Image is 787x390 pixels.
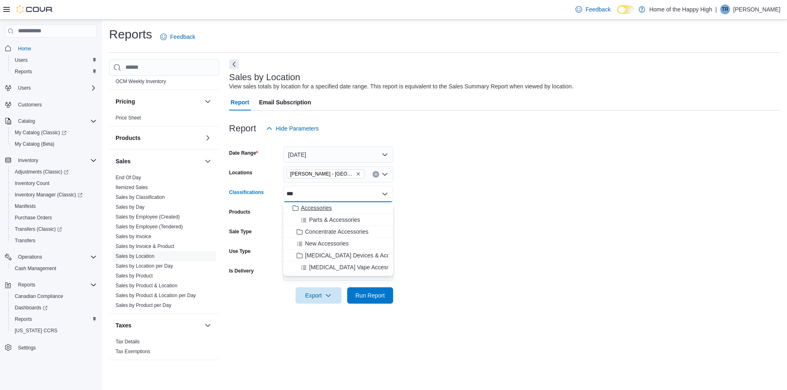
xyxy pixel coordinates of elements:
a: Transfers (Classic) [11,224,65,234]
a: My Catalog (Classic) [11,128,70,138]
label: Products [229,209,250,215]
div: OCM [109,77,219,90]
a: Sales by Location [116,253,155,259]
button: Run Report [347,287,393,304]
button: Remove Regina - Glenelm Park - Fire & Flower from selection in this group [356,171,361,176]
button: Reports [8,66,100,77]
button: Operations [2,251,100,263]
span: Email Subscription [259,94,311,110]
a: Reports [11,314,35,324]
h3: Sales by Location [229,72,300,82]
label: Is Delivery [229,268,254,274]
span: Reports [11,314,97,324]
button: Home [2,43,100,54]
span: Reports [18,282,35,288]
label: Classifications [229,189,264,196]
button: Concentrate Accessories [283,226,393,238]
button: Purchase Orders [8,212,100,223]
span: Inventory Count [15,180,50,187]
div: Tayler Ross [720,5,730,14]
img: Cova [16,5,53,14]
span: Parts & Accessories [309,216,360,224]
button: Operations [15,252,45,262]
button: My Catalog (Beta) [8,138,100,150]
span: [MEDICAL_DATA] Devices & Accessories [305,251,411,259]
span: Canadian Compliance [11,291,97,301]
h3: Products [116,134,141,142]
span: Sales by Product & Location per Day [116,292,196,299]
a: Reports [11,67,35,77]
span: Operations [18,254,42,260]
button: Pricing [203,97,213,106]
a: Sales by Product & Location [116,283,177,289]
a: Transfers [11,236,39,246]
button: Inventory [15,156,41,165]
label: Date Range [229,150,258,156]
button: Hide Parameters [263,120,322,137]
span: Sales by Invoice & Product [116,243,174,250]
button: Catalog [15,116,38,126]
h3: Report [229,124,256,133]
span: Operations [15,252,97,262]
span: Inventory Manager (Classic) [11,190,97,200]
label: Locations [229,169,252,176]
a: Purchase Orders [11,213,55,223]
button: Taxes [203,320,213,330]
span: Itemized Sales [116,184,148,191]
button: Inventory Count [8,178,100,189]
button: Reports [2,279,100,291]
span: Run Report [355,291,385,300]
button: [MEDICAL_DATA] Vape Accessories [283,262,393,273]
a: Sales by Employee (Created) [116,214,180,220]
span: [PERSON_NAME] - [GEOGRAPHIC_DATA] - Fire & Flower [290,170,354,178]
span: Inventory [15,156,97,165]
span: My Catalog (Beta) [11,139,97,149]
button: Catalog [2,115,100,127]
button: Transfers [8,235,100,246]
a: Sales by Day [116,204,145,210]
a: Inventory Manager (Classic) [8,189,100,201]
span: Inventory Count [11,178,97,188]
span: Tax Details [116,338,140,345]
span: Sales by Classification [116,194,165,201]
button: Accessories [283,202,393,214]
h3: Sales [116,157,131,165]
button: [US_STATE] CCRS [8,325,100,336]
button: Settings [2,341,100,353]
a: Sales by Employee (Tendered) [116,224,183,230]
button: Users [8,54,100,66]
span: Regina - Glenelm Park - Fire & Flower [287,169,364,178]
button: Users [2,82,100,94]
button: Taxes [116,321,201,329]
span: Feedback [585,5,610,14]
span: Tax Exemptions [116,348,150,355]
a: Itemized Sales [116,185,148,190]
a: Price Sheet [116,115,141,121]
button: Close list of options [382,191,388,197]
a: Sales by Product per Day [116,302,171,308]
span: Cash Management [11,264,97,273]
span: Sales by Product [116,273,153,279]
span: Export [300,287,337,304]
div: View sales totals by location for a specified date range. This report is equivalent to the Sales ... [229,82,573,91]
span: Sales by Location per Day [116,263,173,269]
span: Washington CCRS [11,326,97,336]
span: Adjustments (Classic) [15,169,68,175]
span: Adjustments (Classic) [11,167,97,177]
span: Reports [11,67,97,77]
button: Manifests [8,201,100,212]
div: Pricing [109,113,219,126]
span: Catalog [18,118,35,124]
span: Reports [15,68,32,75]
a: [US_STATE] CCRS [11,326,61,336]
p: | [715,5,717,14]
button: Sales [203,156,213,166]
div: Choose from the following options [283,202,393,273]
span: [MEDICAL_DATA] Vape Accessories [309,263,402,271]
span: Purchase Orders [11,213,97,223]
span: Users [15,57,27,63]
button: Sales [116,157,201,165]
